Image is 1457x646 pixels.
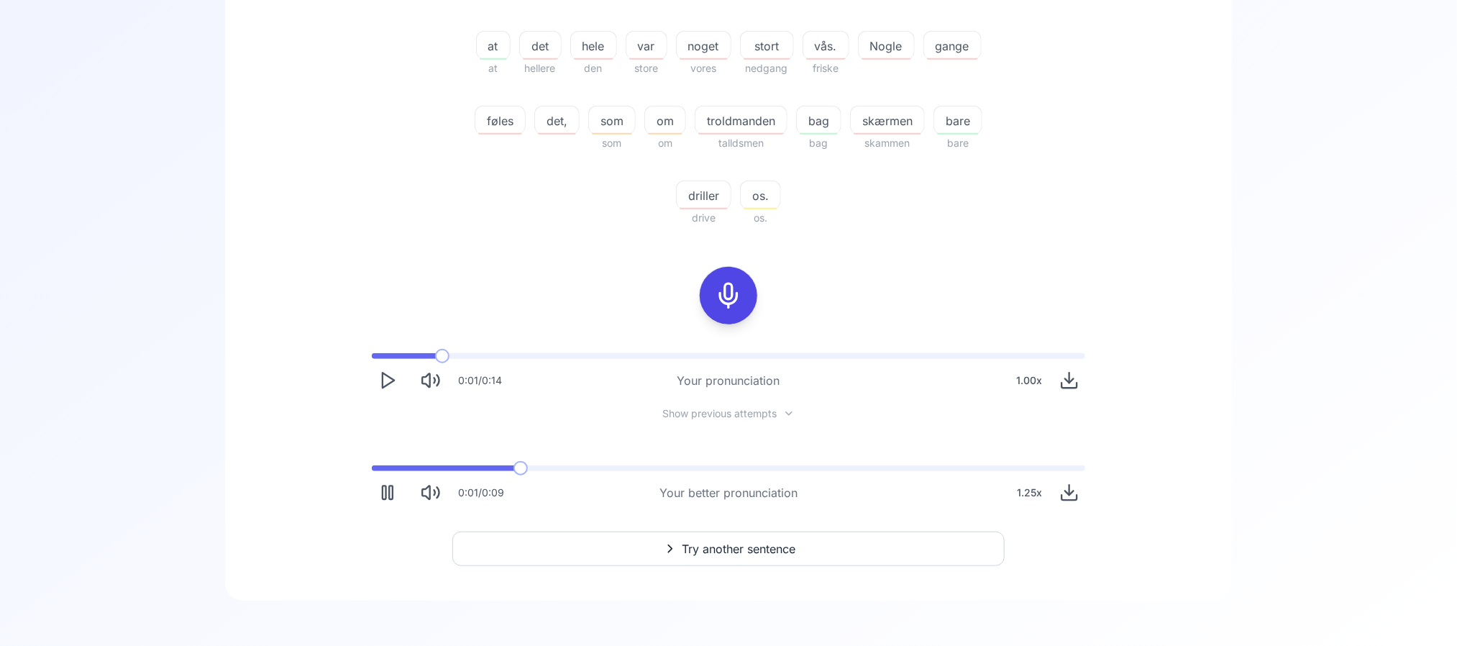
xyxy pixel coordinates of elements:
span: os. [740,209,781,227]
span: troldmanden [695,112,787,129]
button: noget [676,31,731,60]
button: føles [475,106,526,135]
button: gange [923,31,982,60]
span: skærmen [851,112,924,129]
span: Nogle [859,37,914,55]
span: driller [677,187,731,204]
div: 1.25 x [1011,478,1048,507]
span: hellere [519,60,562,77]
button: skærmen [850,106,925,135]
span: bare [933,135,982,152]
span: det, [535,112,579,129]
button: bag [796,106,841,135]
div: 0:01 / 0:09 [458,486,504,500]
button: Download audio [1054,365,1085,396]
span: føles [475,112,525,129]
button: Pause [372,477,403,509]
span: hele [571,37,616,55]
button: bare [933,106,982,135]
button: vås. [803,31,849,60]
span: os. [741,187,780,204]
button: driller [676,181,731,209]
button: troldmanden [695,106,787,135]
span: talldsmen [695,135,787,152]
span: bag [797,112,841,129]
span: bag [796,135,841,152]
span: bare [934,112,982,129]
div: Your pronunciation [677,372,780,389]
button: det [519,31,562,60]
button: at [476,31,511,60]
button: stort [740,31,794,60]
div: 0:01 / 0:14 [458,373,502,388]
span: drive [676,209,731,227]
div: 1.00 x [1010,366,1048,395]
button: Try another sentence [452,532,1005,566]
span: noget [677,37,731,55]
button: Mute [415,477,447,509]
span: om [644,135,686,152]
button: Nogle [858,31,915,60]
span: skammen [850,135,925,152]
span: gange [924,37,981,55]
span: om [645,112,685,129]
button: Mute [415,365,447,396]
span: Show previous attempts [663,406,777,421]
span: Try another sentence [682,540,795,558]
span: det [520,37,561,55]
button: var [626,31,667,60]
span: vås. [803,37,849,55]
span: stort [741,37,793,55]
span: at [476,60,511,77]
span: vores [676,60,731,77]
span: som [588,135,636,152]
span: at [477,37,510,55]
span: som [589,112,635,129]
button: Show previous attempts [652,408,806,419]
div: Your better pronunciation [659,484,798,501]
button: Play [372,365,403,396]
span: friske [803,60,849,77]
button: hele [570,31,617,60]
span: nedgang [740,60,794,77]
button: om [644,106,686,135]
span: store [626,60,667,77]
span: var [626,37,667,55]
button: som [588,106,636,135]
button: os. [740,181,781,209]
button: Download audio [1054,477,1085,509]
span: den [570,60,617,77]
button: det, [534,106,580,135]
